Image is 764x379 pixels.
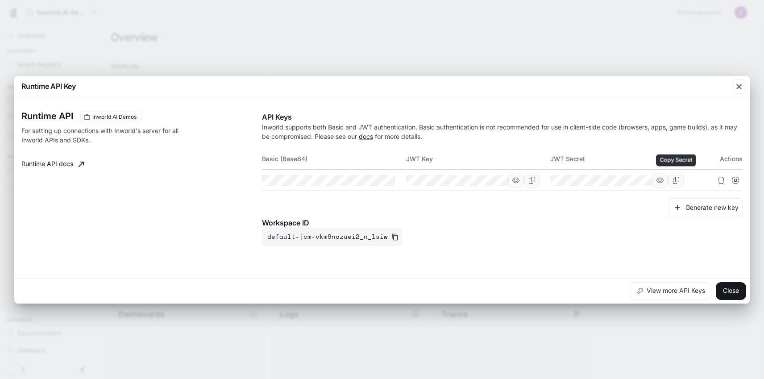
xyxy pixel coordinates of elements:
p: Runtime API Key [21,81,76,92]
span: Inworld AI Demos [89,113,140,121]
th: JWT Secret [550,148,694,170]
button: Generate new key [669,198,743,217]
button: Suspend API key [728,173,743,187]
th: Basic (Base64) [262,148,406,170]
button: Delete API key [714,173,728,187]
div: Copy Secret [656,154,696,167]
p: Inworld supports both Basic and JWT authentication. Basic authentication is not recommended for u... [262,122,743,141]
p: Workspace ID [262,217,743,228]
button: Copy Key [524,173,540,188]
div: These keys will apply to your current workspace only [80,112,141,122]
p: API Keys [262,112,743,122]
button: default-jcm-vkm9nozuei2_n_lsiw [262,228,402,246]
th: Actions [694,148,743,170]
button: Copy Secret [668,173,684,188]
a: docs [359,133,373,140]
h3: Runtime API [21,112,73,121]
p: For setting up connections with Inworld's server for all Inworld APIs and SDKs. [21,126,196,145]
button: Close [716,282,746,300]
a: Runtime API docs [18,155,87,173]
th: JWT Key [406,148,550,170]
button: View more API Keys [630,282,712,300]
